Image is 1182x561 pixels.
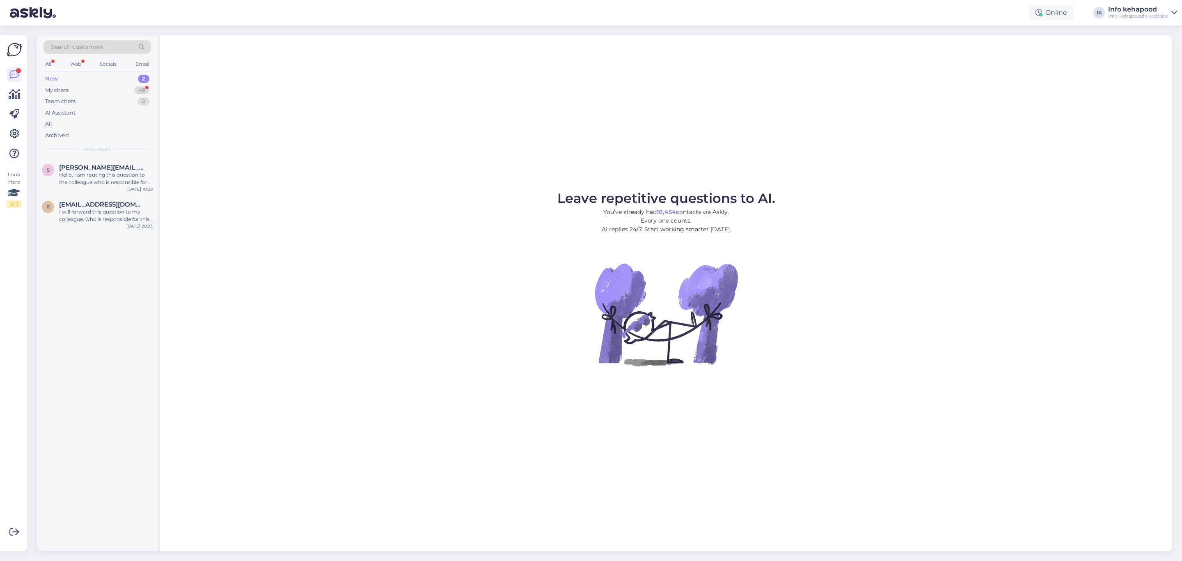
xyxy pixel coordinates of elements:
[59,171,153,186] div: Hello, I am routing this question to the colleague who is responsible for this topic. The reply m...
[7,171,21,208] div: Look Here
[1029,5,1074,20] div: Online
[1108,6,1177,19] a: Info kehapoodInfo kehapood's website
[51,43,103,51] span: Search customers
[45,109,76,117] div: AI Assistant
[7,42,22,57] img: Askly Logo
[7,200,21,208] div: 2 / 3
[44,59,53,69] div: All
[557,190,775,206] span: Leave repetitive questions to AI.
[138,75,149,83] div: 2
[592,240,740,388] img: No Chat active
[134,86,149,94] div: 48
[69,59,83,69] div: Web
[46,204,50,210] span: r
[557,208,775,234] p: You’ve already had contacts via Askly. Every one counts. AI replies 24/7. Start working smarter [...
[134,59,151,69] div: Email
[45,97,76,106] div: Team chats
[45,131,69,140] div: Archived
[59,201,144,208] span: raili.saarmas@gmail.com
[1093,7,1105,18] div: IK
[1108,13,1168,19] div: Info kehapood's website
[126,223,153,229] div: [DATE] 20:23
[657,208,676,216] b: 10,454
[45,120,52,128] div: All
[59,208,153,223] div: I will forward this question to my colleague, who is responsible for this. The reply will be here...
[47,167,50,173] span: s
[98,59,118,69] div: Socials
[45,75,58,83] div: New
[127,186,153,192] div: [DATE] 10:28
[1108,6,1168,13] div: Info kehapood
[59,164,144,171] span: sandra.sall@mail.ee
[137,97,149,106] div: 0
[45,86,69,94] div: My chats
[84,146,110,153] span: New chats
